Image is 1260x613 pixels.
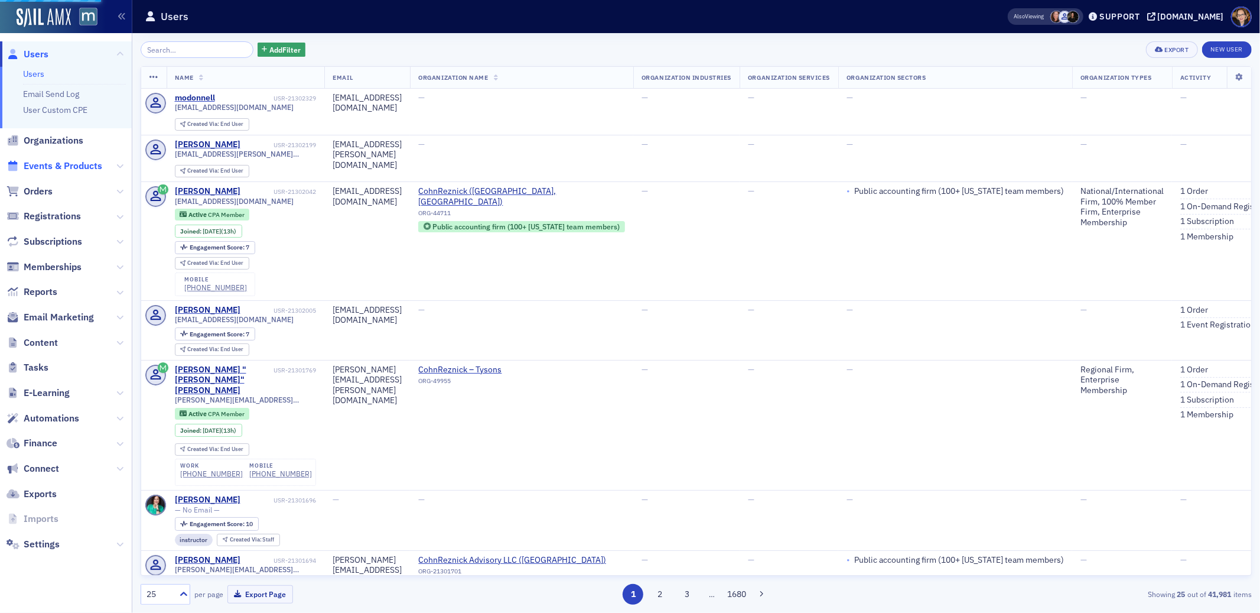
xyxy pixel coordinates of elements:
[188,410,208,418] span: Active
[24,48,48,61] span: Users
[175,555,240,566] a: [PERSON_NAME]
[6,261,82,274] a: Memberships
[24,361,48,374] span: Tasks
[203,228,236,235] div: (13h)
[748,304,754,315] span: —
[217,95,316,102] div: USR-21302329
[6,160,102,173] a: Events & Products
[175,186,240,197] a: [PERSON_NAME]
[1014,12,1044,21] span: Viewing
[418,209,625,221] div: ORG-44711
[24,437,57,450] span: Finance
[24,261,82,274] span: Memberships
[418,139,425,150] span: —
[175,103,294,112] span: [EMAIL_ADDRESS][DOMAIN_NAME]
[190,243,246,251] span: Engagement Score :
[187,345,220,353] span: Created Via :
[1206,589,1233,599] strong: 41,981
[1180,73,1211,82] span: Activity
[1202,41,1252,58] a: New User
[175,315,294,324] span: [EMAIL_ADDRESS][DOMAIN_NAME]
[242,557,316,565] div: USR-21301694
[418,567,625,579] div: ORG-21301701
[6,48,48,61] a: Users
[175,209,250,220] div: Active: Active: CPA Member
[6,210,81,223] a: Registrations
[1180,216,1234,227] a: 1 Subscription
[642,304,648,315] span: —
[748,73,830,82] span: Organization Services
[1050,11,1063,23] span: Natalie Antonakas
[1080,365,1164,396] div: Regional Firm, Enterprise Membership
[1180,186,1208,197] a: 1 Order
[188,210,208,219] span: Active
[1180,494,1187,505] span: —
[1180,320,1255,330] a: 1 Event Registration
[1180,410,1233,420] a: 1 Membership
[748,554,754,565] span: —
[333,73,353,82] span: Email
[24,160,102,173] span: Events & Products
[1180,554,1187,565] span: —
[1146,41,1197,58] button: Export
[1080,139,1087,150] span: —
[1165,47,1189,53] div: Export
[175,424,242,437] div: Joined: 2025-09-10 00:00:00
[180,427,203,434] span: Joined :
[333,140,402,171] div: [EMAIL_ADDRESS][PERSON_NAME][DOMAIN_NAME]
[846,304,853,315] span: —
[175,327,255,340] div: Engagement Score: 7
[24,185,53,198] span: Orders
[726,584,747,605] button: 1680
[1080,73,1151,82] span: Organization Types
[203,427,236,434] div: (13h)
[175,73,194,82] span: Name
[175,305,240,316] a: [PERSON_NAME]
[242,307,316,314] div: USR-21302005
[623,584,643,605] button: 1
[24,488,57,501] span: Exports
[217,534,280,546] div: Created Via: Staff
[1180,395,1234,406] a: 1 Subscription
[187,446,243,453] div: End User
[24,462,59,475] span: Connect
[1080,554,1087,565] span: —
[203,426,221,434] span: [DATE]
[6,235,82,248] a: Subscriptions
[269,44,301,55] span: Add Filter
[642,364,648,375] span: —
[418,186,625,207] span: CohnReznick (Bethesda, MD)
[187,167,220,174] span: Created Via :
[6,538,60,551] a: Settings
[650,584,670,605] button: 2
[24,210,81,223] span: Registrations
[187,121,243,128] div: End User
[418,494,425,505] span: —
[184,283,247,292] a: [PHONE_NUMBER]
[1080,186,1164,228] div: National/International Firm, 100% Member Firm, Enterprise Membership
[748,364,754,375] span: —
[17,8,71,27] a: SailAMX
[274,366,316,374] div: USR-21301769
[194,589,223,599] label: per page
[175,495,240,505] div: [PERSON_NAME]
[418,365,526,375] a: CohnReznick – Tysons
[249,469,312,478] a: [PHONE_NUMBER]
[748,92,754,103] span: —
[846,364,853,375] span: —
[1180,365,1208,375] a: 1 Order
[1180,139,1187,150] span: —
[642,494,648,505] span: —
[230,536,263,543] span: Created Via :
[642,139,648,150] span: —
[190,521,253,527] div: 10
[333,365,402,406] div: [PERSON_NAME][EMAIL_ADDRESS][PERSON_NAME][DOMAIN_NAME]
[24,336,58,349] span: Content
[333,93,402,113] div: [EMAIL_ADDRESS][DOMAIN_NAME]
[1175,589,1187,599] strong: 25
[175,150,317,158] span: [EMAIL_ADDRESS][PERSON_NAME][DOMAIN_NAME]
[24,286,57,299] span: Reports
[333,186,402,207] div: [EMAIL_ADDRESS][DOMAIN_NAME]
